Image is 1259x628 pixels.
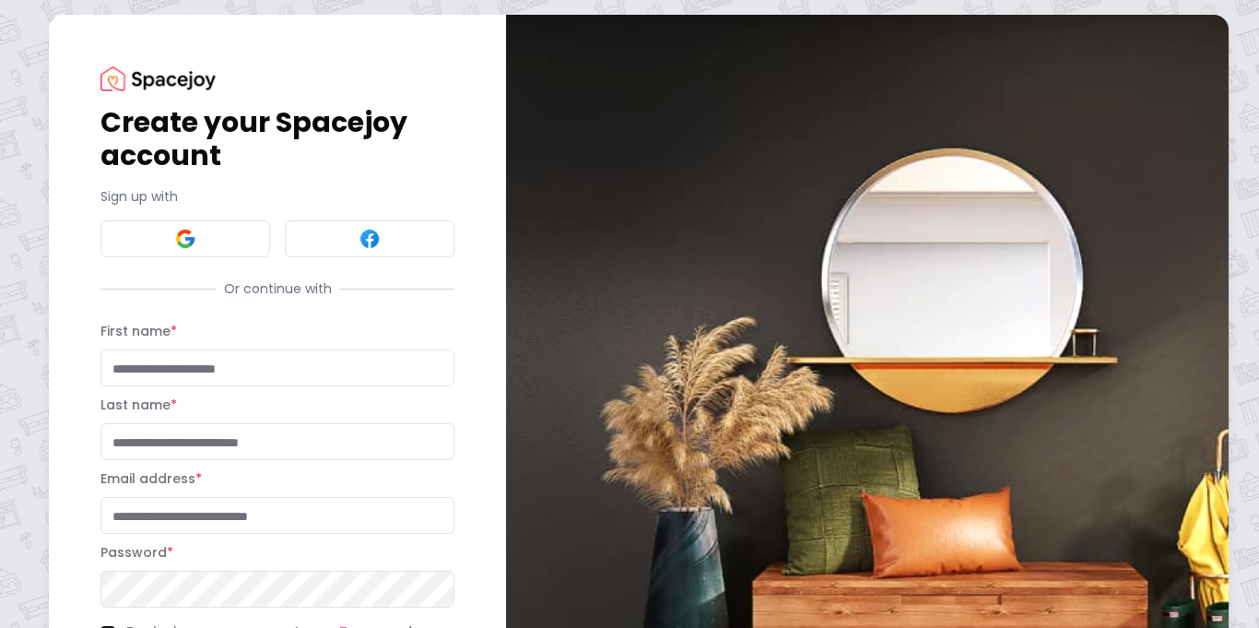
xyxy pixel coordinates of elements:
label: Last name [100,396,177,414]
label: Email address [100,469,202,488]
img: Spacejoy Logo [100,66,216,91]
img: Facebook signin [359,228,381,250]
p: Sign up with [100,187,454,206]
label: Password [100,543,173,562]
span: Or continue with [217,279,339,298]
label: First name [100,322,177,340]
h1: Create your Spacejoy account [100,106,454,172]
img: Google signin [174,228,196,250]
